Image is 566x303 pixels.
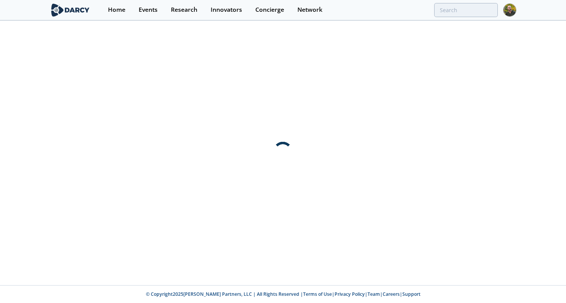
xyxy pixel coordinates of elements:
[171,7,197,13] div: Research
[367,291,380,297] a: Team
[108,7,125,13] div: Home
[50,3,91,17] img: logo-wide.svg
[383,291,400,297] a: Careers
[139,7,158,13] div: Events
[402,291,421,297] a: Support
[255,7,284,13] div: Concierge
[21,291,545,298] p: © Copyright 2025 [PERSON_NAME] Partners, LLC | All Rights Reserved | | | | |
[297,7,322,13] div: Network
[335,291,365,297] a: Privacy Policy
[434,3,498,17] input: Advanced Search
[303,291,332,297] a: Terms of Use
[503,3,516,17] img: Profile
[211,7,242,13] div: Innovators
